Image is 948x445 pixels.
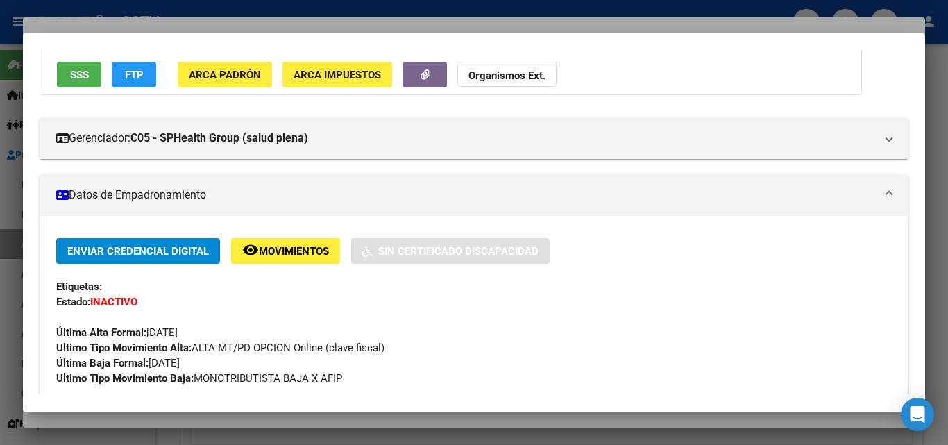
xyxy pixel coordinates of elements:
button: Sin Certificado Discapacidad [351,238,550,264]
span: ALTA MT/PD OPCION Online (clave fiscal) [56,342,384,354]
span: ARCA Impuestos [294,69,381,81]
button: Movimientos [231,238,340,264]
span: FTP [125,69,144,81]
span: Movimientos [259,245,329,258]
strong: Ultimo Tipo Movimiento Baja: [56,372,194,385]
button: ARCA Impuestos [282,62,392,87]
strong: C05 - SPHealth Group (salud plena) [130,130,308,146]
strong: Organismos Ext. [468,69,545,82]
button: ARCA Padrón [178,62,272,87]
strong: Última Alta Formal: [56,326,146,339]
span: [DATE] [56,357,180,369]
div: Open Intercom Messenger [901,398,934,431]
button: SSS [57,62,101,87]
mat-expansion-panel-header: Gerenciador:C05 - SPHealth Group (salud plena) [40,117,908,159]
strong: INACTIVO [90,296,137,308]
mat-panel-title: Gerenciador: [56,130,875,146]
strong: Etiquetas: [56,280,102,293]
mat-expansion-panel-header: Datos de Empadronamiento [40,174,908,216]
span: Sin Certificado Discapacidad [378,245,539,258]
button: Enviar Credencial Digital [56,238,220,264]
button: FTP [112,62,156,87]
span: [DATE] [56,326,178,339]
button: Organismos Ext. [457,62,557,87]
span: MONOTRIBUTISTA BAJA X AFIP [56,372,342,385]
strong: Última Baja Formal: [56,357,149,369]
span: SSS [70,69,89,81]
strong: Ultimo Tipo Movimiento Alta: [56,342,192,354]
span: ARCA Padrón [189,69,261,81]
mat-panel-title: Datos de Empadronamiento [56,187,875,203]
mat-icon: remove_red_eye [242,242,259,258]
strong: Estado: [56,296,90,308]
span: Enviar Credencial Digital [67,245,209,258]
